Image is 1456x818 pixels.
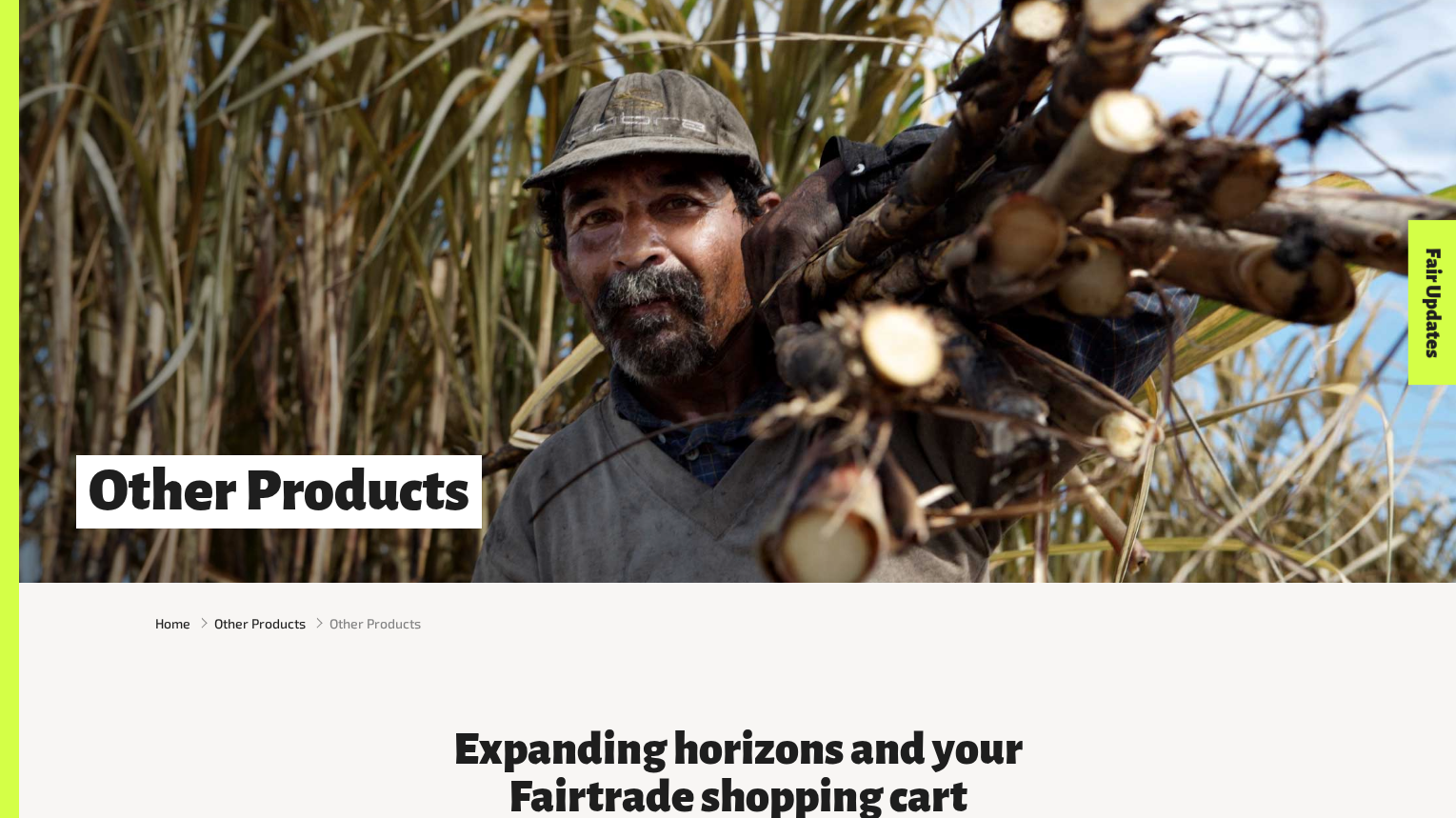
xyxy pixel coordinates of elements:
[155,613,190,633] a: Home
[329,613,421,633] span: Other Products
[214,613,306,633] a: Other Products
[76,455,482,529] h1: Other Products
